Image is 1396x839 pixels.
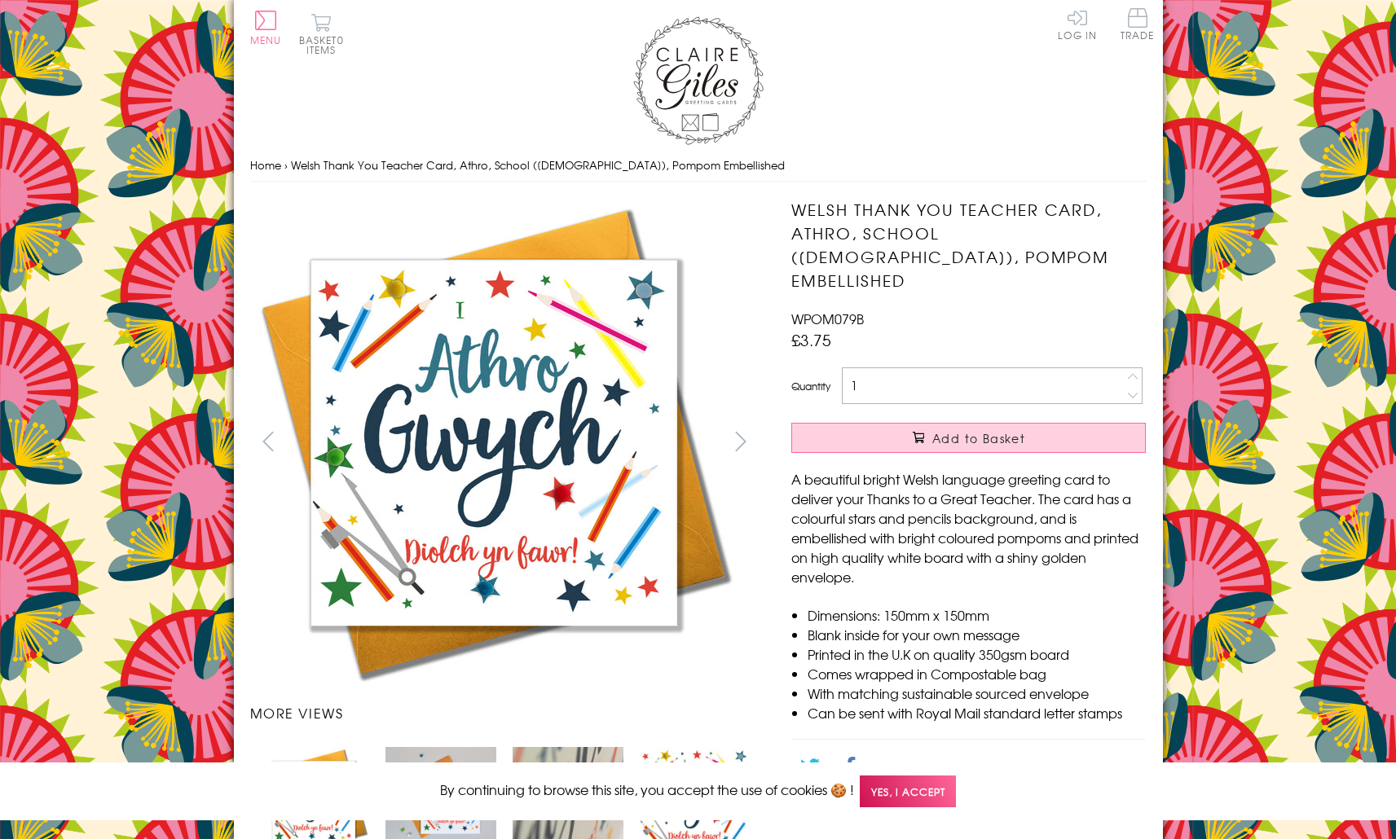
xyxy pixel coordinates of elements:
button: Menu [250,11,282,45]
li: Printed in the U.K on quality 350gsm board [808,644,1146,664]
span: Add to Basket [932,430,1025,446]
li: With matching sustainable sourced envelope [808,683,1146,703]
a: Log In [1058,8,1097,40]
span: › [284,157,288,173]
button: Basket0 items [299,13,344,55]
img: Welsh Thank You Teacher Card, Athro, School (Male), Pompom Embellished [249,198,738,687]
button: Add to Basket [791,423,1146,453]
a: Home [250,157,281,173]
button: prev [250,423,287,459]
li: Can be sent with Royal Mail standard letter stamps [808,703,1146,723]
label: Quantity [791,379,830,393]
h3: More views [250,703,760,723]
li: Dimensions: 150mm x 150mm [808,605,1146,625]
h1: Welsh Thank You Teacher Card, Athro, School ([DEMOGRAPHIC_DATA]), Pompom Embellished [791,198,1146,292]
p: A beautiful bright Welsh language greeting card to deliver your Thanks to a Great Teacher. The ca... [791,469,1146,586]
span: Menu [250,33,282,47]
img: Claire Giles Greetings Cards [633,16,764,145]
li: Comes wrapped in Compostable bag [808,664,1146,683]
img: Welsh Thank You Teacher Card, Athro, School (Male), Pompom Embellished [759,198,1248,665]
span: Yes, I accept [860,775,956,807]
span: Welsh Thank You Teacher Card, Athro, School ([DEMOGRAPHIC_DATA]), Pompom Embellished [291,157,785,173]
a: Trade [1121,8,1155,43]
li: Blank inside for your own message [808,625,1146,644]
span: WPOM079B [791,309,864,328]
span: £3.75 [791,328,831,351]
nav: breadcrumbs [250,149,1147,182]
span: Trade [1121,8,1155,40]
button: next [722,423,759,459]
span: 0 items [306,33,344,57]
